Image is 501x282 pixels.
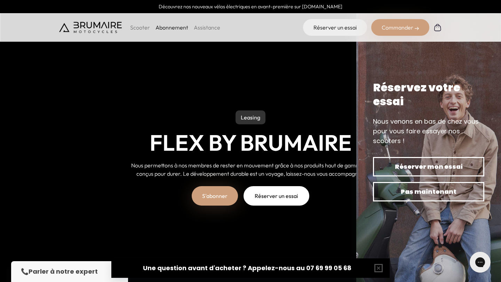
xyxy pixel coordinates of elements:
h1: Flex by Brumaire [150,130,352,156]
img: right-arrow-2.png [415,26,419,31]
div: Commander [371,19,429,36]
a: Abonnement [156,24,188,31]
iframe: Gorgias live chat messenger [466,249,494,275]
a: Réserver un essai [303,19,367,36]
img: Brumaire Motocycles [59,22,122,33]
a: Assistance [194,24,220,31]
a: S'abonner [192,186,238,206]
img: Panier [434,23,442,32]
a: Réserver un essai [244,186,309,206]
span: Nous permettons à nos membres de rester en mouvement grâce à nos produits haut de gamme et conçus... [131,162,370,177]
p: Leasing [236,110,265,124]
p: Scooter [130,23,150,32]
